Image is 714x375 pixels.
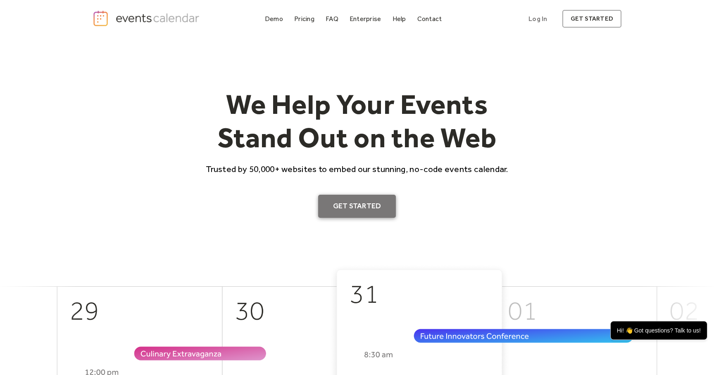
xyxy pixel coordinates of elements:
[262,13,286,24] a: Demo
[198,87,516,155] h1: We Help Your Events Stand Out on the Web
[350,17,381,21] div: Enterprise
[265,17,283,21] div: Demo
[562,10,621,28] a: get started
[326,17,338,21] div: FAQ
[93,10,202,27] a: home
[414,13,445,24] a: Contact
[393,17,406,21] div: Help
[520,10,555,28] a: Log In
[346,13,384,24] a: Enterprise
[294,17,314,21] div: Pricing
[198,163,516,175] p: Trusted by 50,000+ websites to embed our stunning, no-code events calendar.
[322,13,342,24] a: FAQ
[389,13,409,24] a: Help
[417,17,442,21] div: Contact
[318,195,396,218] a: Get Started
[291,13,318,24] a: Pricing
